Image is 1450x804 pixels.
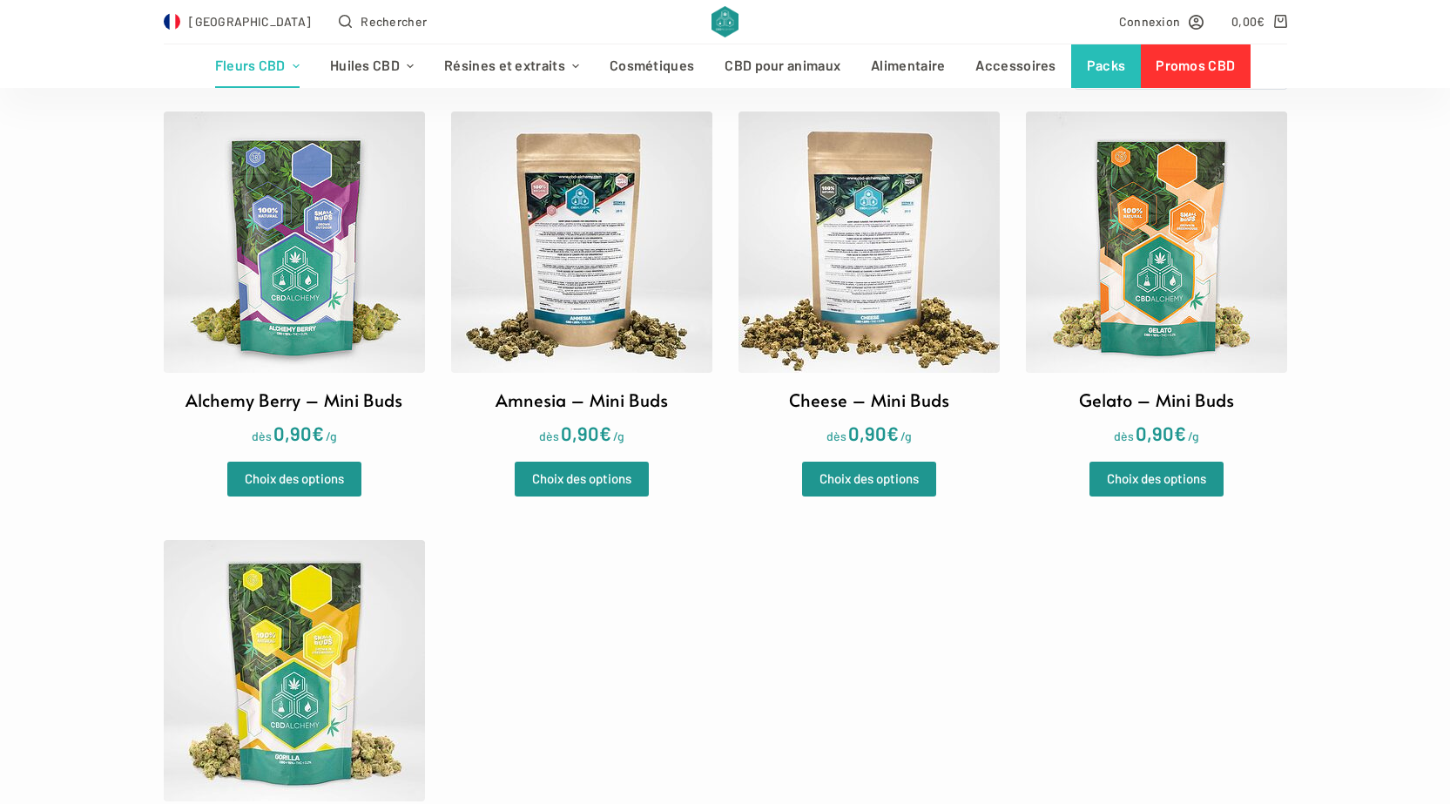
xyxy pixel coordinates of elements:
[164,11,312,31] a: Select Country
[1231,14,1265,29] bdi: 0,00
[789,387,949,413] h2: Cheese – Mini Buds
[595,44,710,88] a: Cosmétiques
[561,422,611,444] bdi: 0,90
[314,44,428,88] a: Huiles CBD
[252,429,272,443] span: dès
[199,44,1251,88] nav: Menu d’en-tête
[1119,11,1181,31] span: Connexion
[1071,44,1141,88] a: Packs
[712,6,738,37] img: CBD Alchemy
[312,422,324,444] span: €
[710,44,856,88] a: CBD pour animaux
[1174,422,1186,444] span: €
[451,111,712,449] a: Amnesia – Mini Buds dès0,90€/g
[887,422,899,444] span: €
[185,387,402,413] h2: Alchemy Berry – Mini Buds
[1079,387,1234,413] h2: Gelato – Mini Buds
[429,44,595,88] a: Résines et extraits
[1114,429,1134,443] span: dès
[164,13,181,30] img: FR Flag
[599,422,611,444] span: €
[515,462,649,497] a: Sélectionner les options pour “Amnesia - Mini Buds”
[199,44,314,88] a: Fleurs CBD
[1119,11,1204,31] a: Connexion
[326,429,337,443] span: /g
[1026,111,1287,449] a: Gelato – Mini Buds dès0,90€/g
[1231,11,1286,31] a: Panier d’achat
[1141,44,1251,88] a: Promos CBD
[856,44,961,88] a: Alimentaire
[1089,462,1224,497] a: Sélectionner les options pour “Gelato - Mini Buds”
[539,429,559,443] span: dès
[961,44,1071,88] a: Accessoires
[1257,14,1265,29] span: €
[164,111,425,449] a: Alchemy Berry – Mini Buds dès0,90€/g
[273,422,324,444] bdi: 0,90
[339,11,427,31] button: Ouvrir le formulaire de recherche
[361,11,427,31] span: Rechercher
[802,462,936,497] a: Sélectionner les options pour “Cheese - Mini Buds”
[1136,422,1186,444] bdi: 0,90
[738,111,1000,449] a: Cheese – Mini Buds dès0,90€/g
[1188,429,1199,443] span: /g
[227,462,361,497] a: Sélectionner les options pour “Alchemy Berry - Mini Buds”
[189,11,311,31] span: [GEOGRAPHIC_DATA]
[848,422,899,444] bdi: 0,90
[900,429,912,443] span: /g
[826,429,846,443] span: dès
[496,387,668,413] h2: Amnesia – Mini Buds
[613,429,624,443] span: /g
